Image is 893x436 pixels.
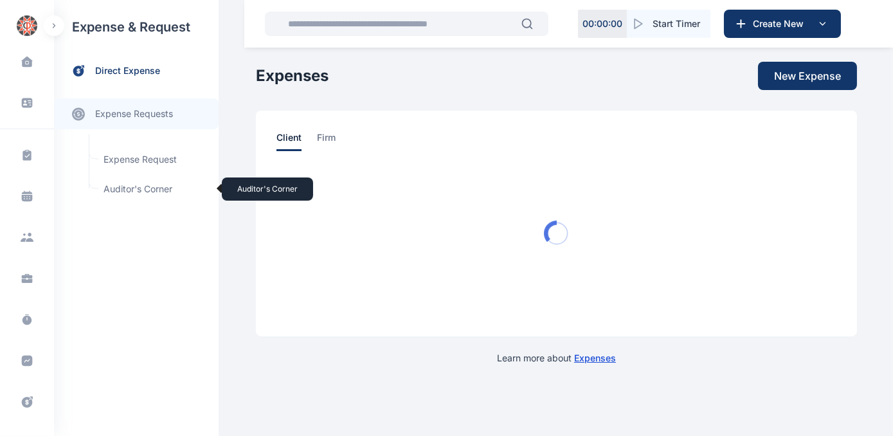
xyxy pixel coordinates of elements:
p: Learn more about [497,352,616,365]
span: Auditor's Corner [96,177,212,201]
a: Expenses [574,352,616,363]
a: client [276,131,317,151]
span: New Expense [774,68,841,84]
span: direct expense [95,64,160,78]
a: firm [317,131,351,151]
button: New Expense [758,62,857,90]
a: direct expense [54,54,219,88]
button: Create New [724,10,841,38]
a: expense requests [54,98,219,129]
p: 00 : 00 : 00 [582,17,622,30]
div: expense requests [54,88,219,129]
span: Start Timer [653,17,700,30]
span: firm [317,131,336,151]
button: Start Timer [627,10,710,38]
a: Expense Request [96,147,212,172]
h1: Expenses [256,66,329,86]
a: Auditor's CornerAuditor's Corner [96,177,212,201]
span: client [276,131,302,151]
span: Create New [748,17,815,30]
